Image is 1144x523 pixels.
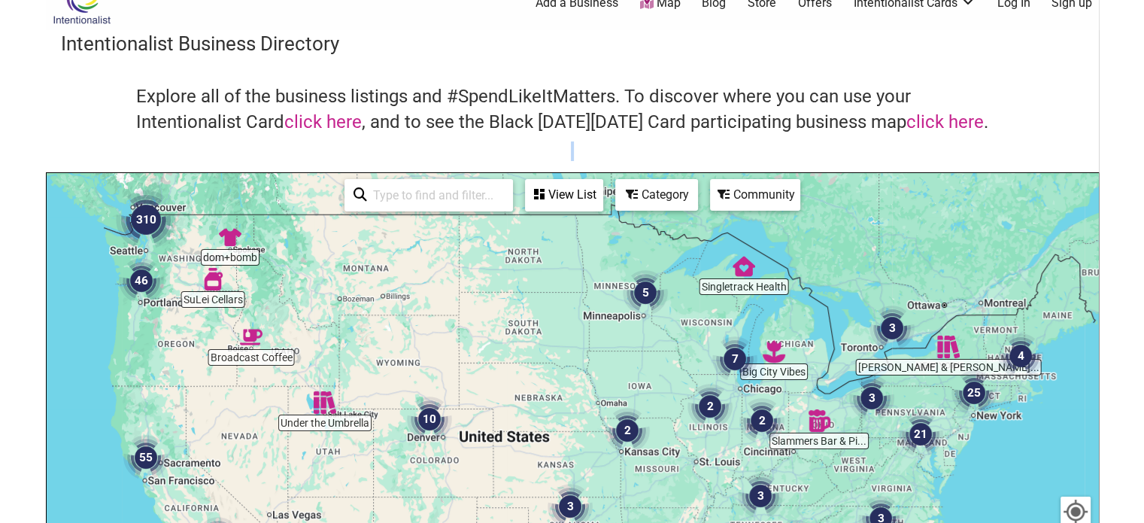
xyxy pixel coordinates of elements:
div: 3 [738,473,783,518]
h4: Explore all of the business listings and #SpendLikeItMatters. To discover where you can use your ... [136,84,1009,135]
div: 55 [123,435,168,480]
div: 10 [407,397,452,442]
div: Category [617,181,696,209]
div: 2 [739,398,784,443]
div: 2 [605,408,650,453]
input: Type to find and filter... [367,181,504,210]
div: 7 [712,336,757,382]
div: 3 [869,306,915,351]
div: 2 [687,384,733,429]
div: 310 [116,190,176,250]
a: click here [906,111,984,132]
div: 5 [623,270,668,315]
div: Slammers Bar & Pizza Kitchen [808,409,830,432]
h3: Intentionalist Business Directory [61,30,1084,57]
div: Big City Vibes [763,340,785,363]
div: See a list of the visible businesses [525,179,603,211]
div: 4 [998,333,1043,379]
div: 46 [119,258,164,303]
div: 3 [849,376,894,421]
div: Type to search and filter [344,179,513,211]
a: click here [284,111,362,132]
div: Community [712,181,799,209]
div: Under the Umbrella [314,391,336,414]
div: Filter by Community [710,179,800,211]
div: Singletrack Health [733,255,755,278]
div: 21 [898,412,943,457]
div: Broadcast Coffee [240,326,262,348]
div: Filter by category [615,179,698,211]
div: dom+bomb [219,226,241,248]
div: View List [526,181,602,209]
div: 25 [951,370,997,415]
div: SuLei Cellars [202,268,224,290]
div: Keaton & Lloyd Bookshop [937,336,960,358]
